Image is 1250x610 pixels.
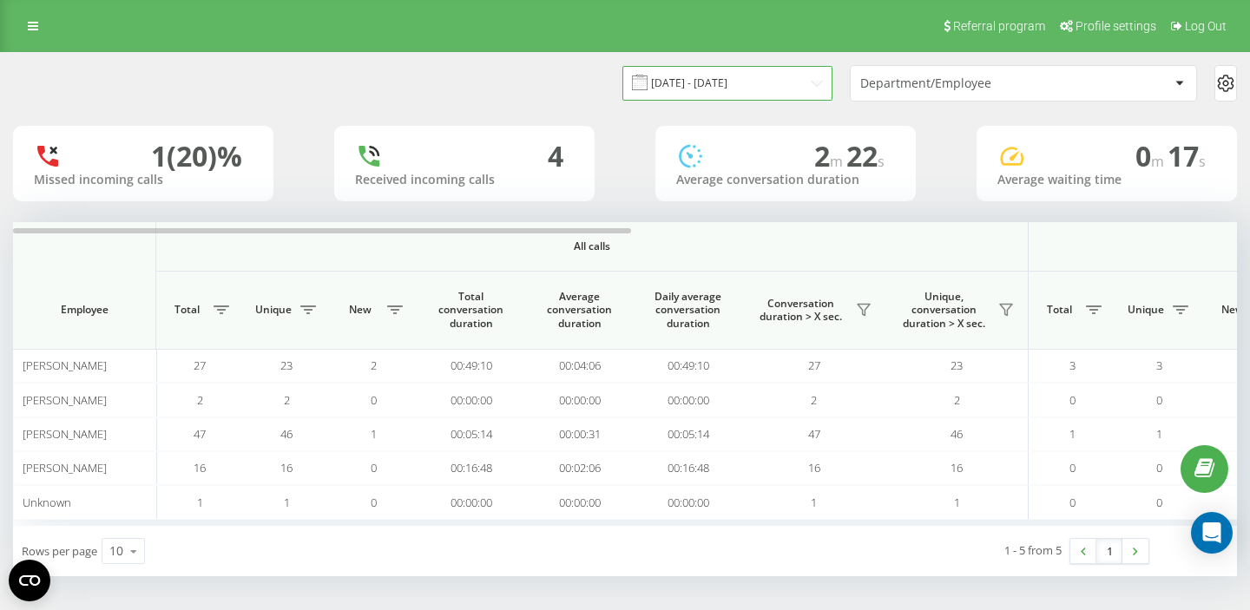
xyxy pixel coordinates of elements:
span: 23 [951,357,963,373]
span: 3 [1156,357,1162,373]
span: 2 [814,137,846,174]
span: Total [1037,303,1081,317]
td: 00:02:06 [525,451,634,485]
span: [PERSON_NAME] [23,357,107,373]
span: 0 [1135,137,1168,174]
span: 2 [371,357,377,373]
td: 00:00:00 [417,383,525,417]
span: 0 [1156,460,1162,476]
span: 47 [808,426,820,442]
div: 10 [109,542,123,560]
span: Total [165,303,208,317]
span: Referral program [953,19,1045,33]
span: 1 [284,495,290,510]
span: 16 [808,460,820,476]
div: Missed incoming calls [34,173,253,187]
span: 22 [846,137,885,174]
span: 46 [951,426,963,442]
div: Department/Employee [860,76,1068,91]
span: 1 [811,495,817,510]
span: [PERSON_NAME] [23,460,107,476]
div: 4 [548,140,563,173]
span: 0 [1156,495,1162,510]
td: 00:49:10 [417,349,525,383]
div: Average conversation duration [676,173,895,187]
span: 2 [954,392,960,408]
div: Received incoming calls [355,173,574,187]
span: 0 [371,495,377,510]
span: 1 [1156,426,1162,442]
span: s [878,152,885,171]
div: Average waiting time [997,173,1216,187]
td: 00:05:14 [417,417,525,451]
span: Unknown [23,495,71,510]
div: 1 (20)% [151,140,242,173]
span: 2 [811,392,817,408]
span: Total conversation duration [430,290,512,331]
span: 16 [280,460,293,476]
span: Unique [1124,303,1168,317]
span: All calls [207,239,977,253]
span: Average conversation duration [538,290,621,331]
span: New [339,303,382,317]
span: 27 [194,357,206,373]
span: 0 [1069,392,1076,408]
span: Rows per page [22,543,97,559]
span: 3 [1069,357,1076,373]
span: 23 [280,357,293,373]
div: 1 - 5 from 5 [1004,541,1062,559]
td: 00:00:00 [525,485,634,519]
span: Unique, conversation duration > Х sec. [894,290,993,331]
span: 16 [194,460,206,476]
span: 16 [951,460,963,476]
div: Open Intercom Messenger [1191,512,1233,554]
span: 0 [1156,392,1162,408]
button: Open CMP widget [9,560,50,601]
span: 0 [1069,495,1076,510]
span: 0 [371,392,377,408]
td: 00:16:48 [634,451,742,485]
td: 00:05:14 [634,417,742,451]
td: 00:16:48 [417,451,525,485]
span: [PERSON_NAME] [23,392,107,408]
span: 1 [1069,426,1076,442]
span: 47 [194,426,206,442]
td: 00:00:00 [417,485,525,519]
span: m [1151,152,1168,171]
span: 1 [371,426,377,442]
span: Log Out [1185,19,1227,33]
span: 2 [284,392,290,408]
span: 0 [371,460,377,476]
span: Daily average conversation duration [647,290,729,331]
span: 27 [808,357,820,373]
span: 17 [1168,137,1206,174]
td: 00:00:00 [634,485,742,519]
span: s [1199,152,1206,171]
span: Profile settings [1076,19,1156,33]
span: Unique [252,303,295,317]
span: 1 [954,495,960,510]
td: 00:49:10 [634,349,742,383]
span: 46 [280,426,293,442]
span: m [830,152,846,171]
a: 1 [1096,539,1122,563]
span: 0 [1069,460,1076,476]
td: 00:00:00 [634,383,742,417]
td: 00:00:31 [525,417,634,451]
td: 00:00:00 [525,383,634,417]
span: Conversation duration > Х sec. [751,297,851,324]
span: 2 [197,392,203,408]
span: [PERSON_NAME] [23,426,107,442]
td: 00:04:06 [525,349,634,383]
span: 1 [197,495,203,510]
span: Employee [28,303,141,317]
